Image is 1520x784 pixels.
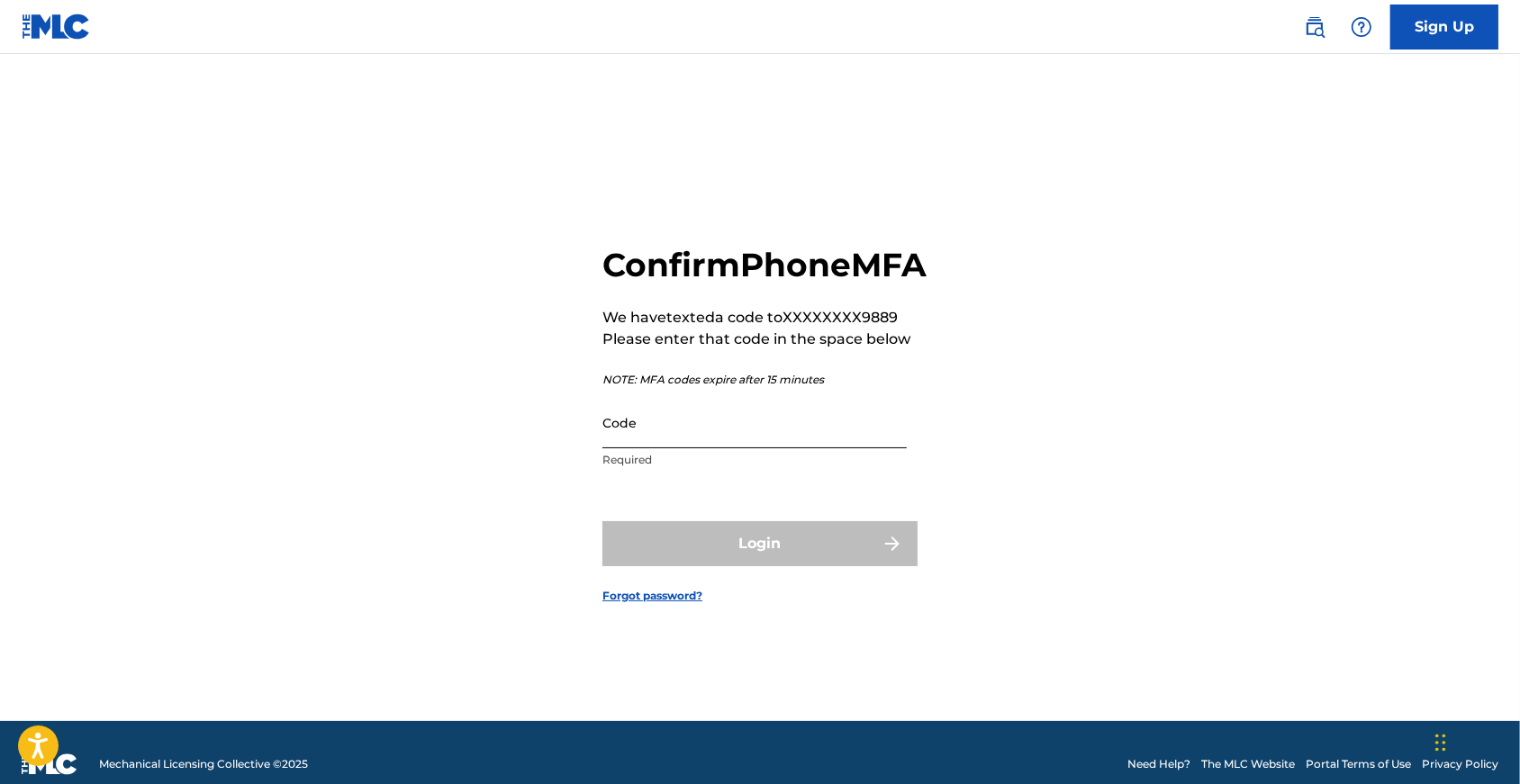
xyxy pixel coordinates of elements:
a: Need Help? [1127,756,1190,772]
img: MLC Logo [22,14,91,40]
a: Portal Terms of Use [1306,756,1411,772]
div: Drag [1435,716,1446,770]
p: We have texted a code to XXXXXXXX9889 [602,307,927,329]
a: Privacy Policy [1422,756,1498,772]
h2: Confirm Phone MFA [602,245,927,285]
a: Forgot password? [602,588,702,604]
a: Public Search [1297,9,1333,45]
img: search [1304,16,1325,38]
a: Sign Up [1390,5,1498,50]
span: Mechanical Licensing Collective © 2025 [99,756,308,772]
p: NOTE: MFA codes expire after 15 minutes [602,372,927,388]
div: Help [1344,9,1380,45]
img: help [1351,16,1372,38]
img: logo [22,753,77,775]
p: Required [602,452,907,468]
a: The MLC Website [1201,756,1295,772]
iframe: Chat Widget [1430,698,1520,784]
p: Please enter that code in the space below [602,329,927,350]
